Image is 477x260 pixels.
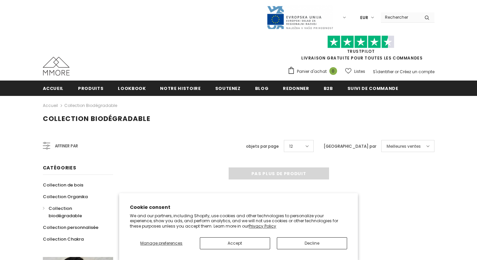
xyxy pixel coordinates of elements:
[43,102,58,110] a: Accueil
[347,81,398,96] a: Suivi de commande
[345,66,365,77] a: Listes
[43,236,84,242] span: Collection Chakra
[400,69,434,75] a: Créez un compte
[266,5,333,30] img: Javni Razpis
[381,12,419,22] input: Search Site
[130,213,347,229] p: We and our partners, including Shopify, use cookies and other technologies to personalize your ex...
[324,85,333,92] span: B2B
[324,143,376,150] label: [GEOGRAPHIC_DATA] par
[160,85,201,92] span: Notre histoire
[283,81,309,96] a: Redonner
[289,143,293,150] span: 12
[130,237,193,249] button: Manage preferences
[118,85,146,92] span: Lookbook
[327,35,394,48] img: Faites confiance aux étoiles pilotes
[266,14,333,20] a: Javni Razpis
[347,48,375,54] a: TrustPilot
[43,114,150,123] span: Collection biodégradable
[43,57,70,76] img: Cas MMORE
[277,237,347,249] button: Decline
[249,223,276,229] a: Privacy Policy
[130,204,347,211] h2: Cookie consent
[78,81,103,96] a: Produits
[288,38,434,61] span: LIVRAISON GRATUITE POUR TOUTES LES COMMANDES
[43,164,76,171] span: Catégories
[160,81,201,96] a: Notre histoire
[43,203,106,222] a: Collection biodégradable
[395,69,399,75] span: or
[55,142,78,150] span: Affiner par
[118,81,146,96] a: Lookbook
[360,14,368,21] span: EUR
[283,85,309,92] span: Redonner
[215,85,241,92] span: soutenez
[347,85,398,92] span: Suivi de commande
[43,233,84,245] a: Collection Chakra
[43,193,88,200] span: Collection Organika
[255,85,269,92] span: Blog
[324,81,333,96] a: B2B
[246,143,279,150] label: objets par page
[78,85,103,92] span: Produits
[387,143,421,150] span: Meilleures ventes
[215,81,241,96] a: soutenez
[49,205,82,219] span: Collection biodégradable
[43,224,98,231] span: Collection personnalisée
[329,67,337,75] span: 0
[43,191,88,203] a: Collection Organika
[373,69,394,75] a: S'identifier
[297,68,327,75] span: Panier d'achat
[140,240,182,246] span: Manage preferences
[354,68,365,75] span: Listes
[43,81,64,96] a: Accueil
[255,81,269,96] a: Blog
[43,222,98,233] a: Collection personnalisée
[43,179,83,191] a: Collection de bois
[64,103,117,108] a: Collection biodégradable
[288,67,340,77] a: Panier d'achat 0
[200,237,270,249] button: Accept
[43,85,64,92] span: Accueil
[43,182,83,188] span: Collection de bois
